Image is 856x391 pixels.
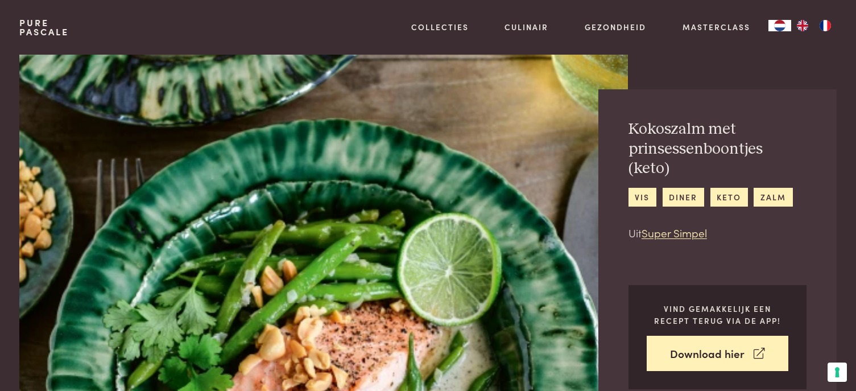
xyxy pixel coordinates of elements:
[647,336,788,372] a: Download hier
[411,21,469,33] a: Collecties
[768,20,837,31] aside: Language selected: Nederlands
[828,363,847,382] button: Uw voorkeuren voor toestemming voor trackingtechnologieën
[19,18,69,36] a: PurePascale
[683,21,750,33] a: Masterclass
[754,188,792,207] a: zalm
[647,303,788,326] p: Vind gemakkelijk een recept terug via de app!
[628,188,656,207] a: vis
[710,188,748,207] a: keto
[628,225,807,241] p: Uit
[791,20,814,31] a: EN
[814,20,837,31] a: FR
[663,188,704,207] a: diner
[791,20,837,31] ul: Language list
[642,225,707,240] a: Super Simpel
[585,21,646,33] a: Gezondheid
[628,120,807,179] h2: Kokoszalm met prinsessenboontjes (keto)
[768,20,791,31] div: Language
[768,20,791,31] a: NL
[504,21,548,33] a: Culinair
